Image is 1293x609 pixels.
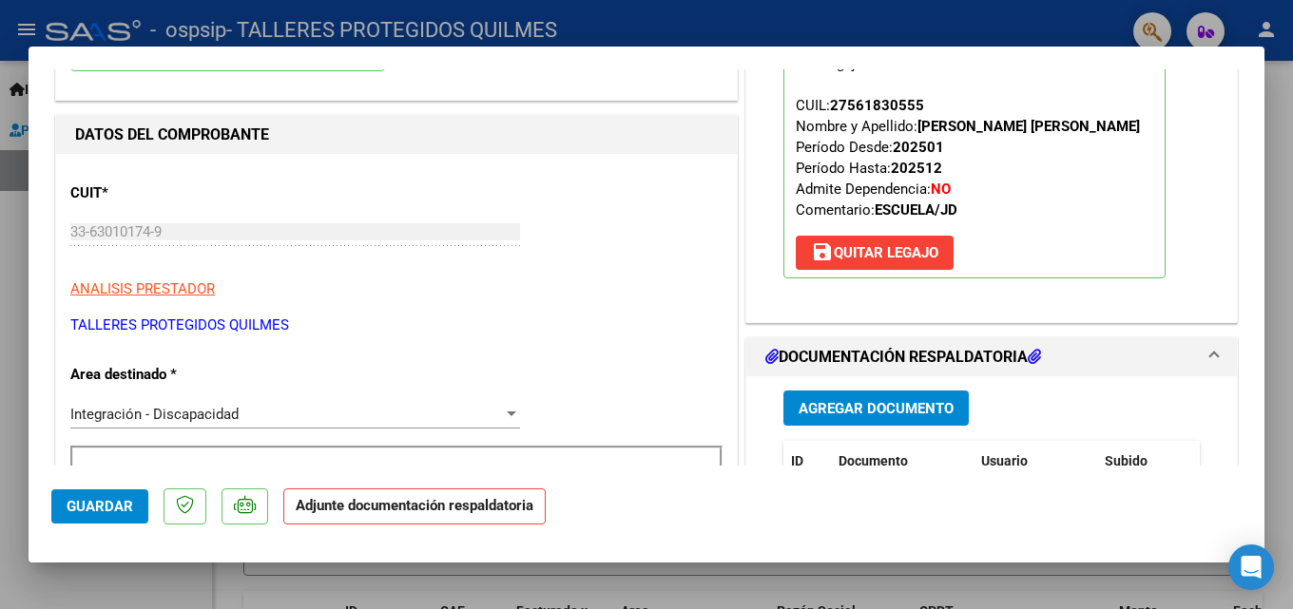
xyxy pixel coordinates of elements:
[70,406,239,423] span: Integración - Discapacidad
[875,201,957,219] strong: ESCUELA/JD
[51,489,148,523] button: Guardar
[783,26,1166,278] p: Legajo preaprobado para Período de Prestación:
[1192,441,1287,482] datatable-header-cell: Acción
[1097,441,1192,482] datatable-header-cell: Subido
[796,97,1140,219] span: CUIL: Nombre y Apellido: Período Desde: Período Hasta: Admite Dependencia:
[893,139,944,156] strong: 202501
[70,314,723,336] p: TALLERES PROTEGIDOS QUILMES
[783,390,969,426] button: Agregar Documento
[891,160,942,177] strong: 202512
[1105,453,1148,468] span: Subido
[70,182,266,204] p: CUIT
[296,497,533,514] strong: Adjunte documentación respaldatoria
[917,118,1140,135] strong: [PERSON_NAME] [PERSON_NAME]
[981,453,1028,468] span: Usuario
[811,244,938,261] span: Quitar Legajo
[974,441,1097,482] datatable-header-cell: Usuario
[70,280,215,297] span: ANALISIS PRESTADOR
[796,201,957,219] span: Comentario:
[839,453,908,468] span: Documento
[831,441,974,482] datatable-header-cell: Documento
[931,181,951,198] strong: NO
[791,453,803,468] span: ID
[67,498,133,515] span: Guardar
[746,338,1237,376] mat-expansion-panel-header: DOCUMENTACIÓN RESPALDATORIA
[783,441,831,482] datatable-header-cell: ID
[799,400,954,417] span: Agregar Documento
[75,125,269,143] strong: DATOS DEL COMPROBANTE
[70,364,266,386] p: Area destinado *
[796,236,954,270] button: Quitar Legajo
[765,346,1041,369] h1: DOCUMENTACIÓN RESPALDATORIA
[811,240,834,263] mat-icon: save
[830,95,924,116] div: 27561830555
[1228,544,1274,590] div: Open Intercom Messenger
